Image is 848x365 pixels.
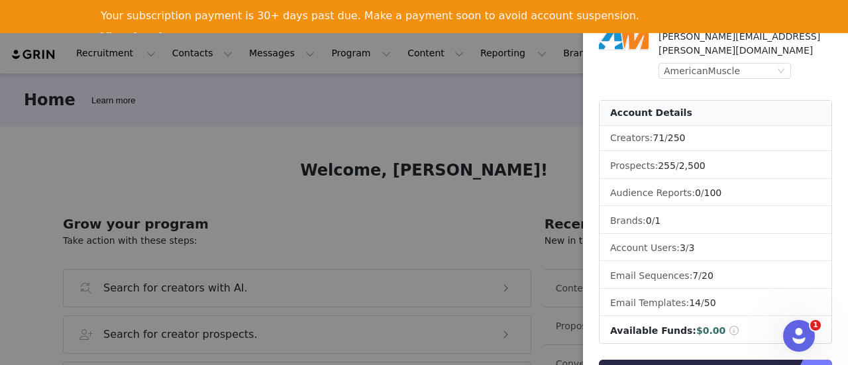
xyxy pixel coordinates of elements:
[655,215,661,226] span: 1
[679,160,706,171] span: 2,500
[696,325,725,336] span: $0.00
[600,264,831,289] li: Email Sequences:
[680,242,695,253] span: /
[599,16,649,66] img: e2c90672-a399-4d89-acf3-4aab7eaa6f67.png
[689,297,715,308] span: /
[783,320,815,352] iframe: Intercom live chat
[702,270,714,281] span: 20
[653,132,664,143] span: 71
[704,187,722,198] span: 100
[600,181,831,206] li: Audience Reports: /
[658,160,706,171] span: /
[101,30,182,45] a: View Invoices
[646,215,652,226] span: 0
[704,297,716,308] span: 50
[692,270,713,281] span: /
[810,320,821,331] span: 1
[600,236,831,261] li: Account Users:
[658,160,676,171] span: 255
[680,242,686,253] span: 3
[646,215,661,226] span: /
[692,270,698,281] span: 7
[659,30,832,58] div: [PERSON_NAME][EMAIL_ADDRESS][PERSON_NAME][DOMAIN_NAME]
[610,325,696,336] span: Available Funds:
[664,64,740,78] div: AmericanMuscle
[689,297,701,308] span: 14
[600,291,831,316] li: Email Templates:
[777,67,785,76] i: icon: down
[600,101,831,126] div: Account Details
[695,187,701,198] span: 0
[653,132,685,143] span: /
[600,209,831,234] li: Brands:
[668,132,686,143] span: 250
[600,154,831,179] li: Prospects:
[600,126,831,151] li: Creators:
[689,242,695,253] span: 3
[101,9,639,23] div: Your subscription payment is 30+ days past due. Make a payment soon to avoid account suspension.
